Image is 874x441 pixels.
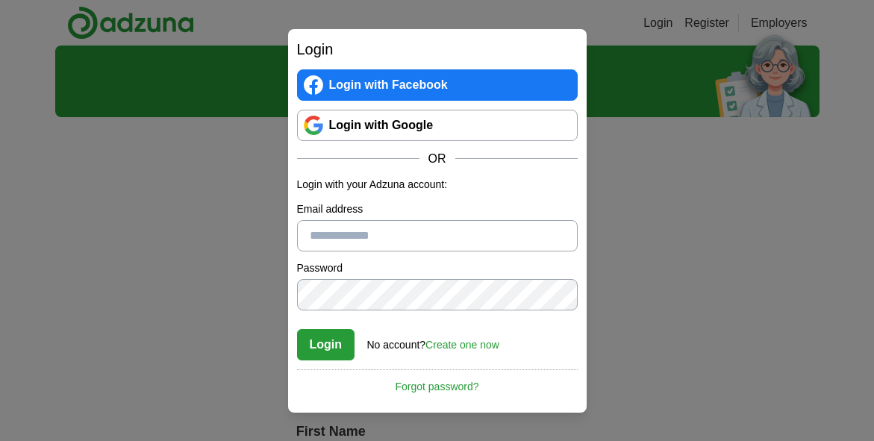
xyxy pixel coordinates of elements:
button: Login [297,329,355,360]
h2: Login [297,38,578,60]
p: Login with your Adzuna account: [297,177,578,193]
label: Email address [297,201,578,217]
a: Create one now [425,339,499,351]
span: OR [419,150,455,168]
div: No account? [367,328,499,353]
a: Login with Google [297,110,578,141]
a: Forgot password? [297,369,578,395]
label: Password [297,260,578,276]
a: Login with Facebook [297,69,578,101]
